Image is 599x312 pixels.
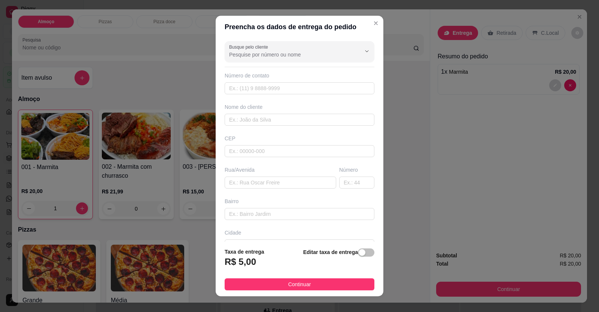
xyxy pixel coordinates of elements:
header: Preencha os dados de entrega do pedido [216,16,383,38]
div: Cidade [225,229,374,236]
div: Rua/Avenida [225,166,336,174]
button: Show suggestions [361,45,373,57]
button: Continuar [225,278,374,290]
div: CEP [225,135,374,142]
label: Busque pelo cliente [229,44,271,50]
button: Close [370,17,382,29]
input: Ex.: Santo André [225,239,374,251]
input: Ex.: (11) 9 8888-9999 [225,82,374,94]
input: Ex.: Rua Oscar Freire [225,177,336,189]
input: Ex.: Bairro Jardim [225,208,374,220]
input: Ex.: João da Silva [225,114,374,126]
strong: Editar taxa de entrega [303,249,358,255]
div: Nome do cliente [225,103,374,111]
strong: Taxa de entrega [225,249,264,255]
input: Busque pelo cliente [229,51,349,58]
div: Número de contato [225,72,374,79]
input: Ex.: 44 [339,177,374,189]
h3: R$ 5,00 [225,256,256,268]
div: Bairro [225,198,374,205]
input: Ex.: 00000-000 [225,145,374,157]
span: Continuar [288,280,311,288]
div: Número [339,166,374,174]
